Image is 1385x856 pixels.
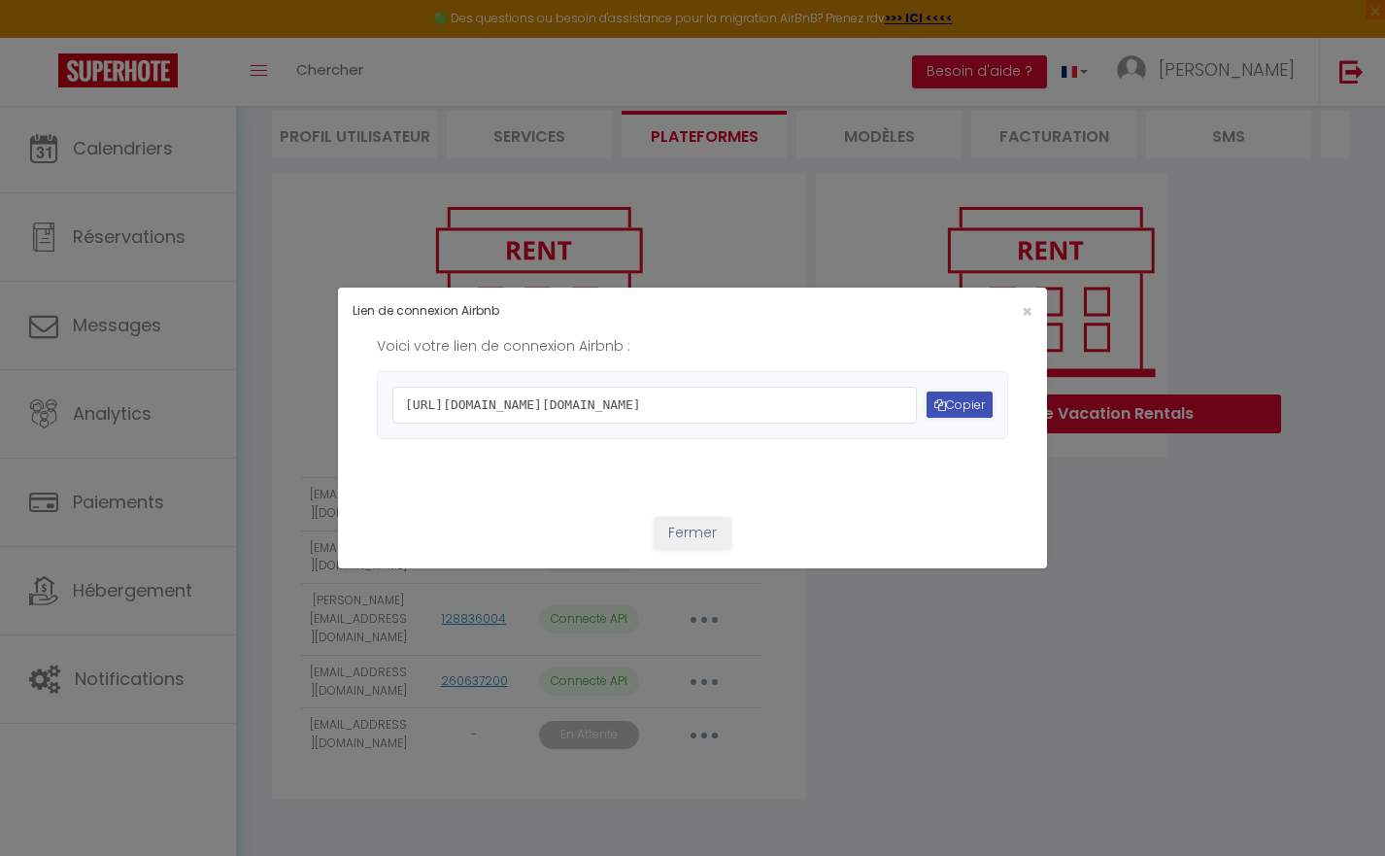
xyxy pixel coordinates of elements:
[1022,299,1032,324] span: ×
[654,517,731,550] button: Fermer
[353,302,797,321] h4: Lien de connexion Airbnb
[377,335,1008,357] p: Voici votre lien de connexion Airbnb :
[927,392,993,418] button: Copier
[392,387,917,424] span: [URL][DOMAIN_NAME][DOMAIN_NAME]
[1022,303,1032,321] button: Close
